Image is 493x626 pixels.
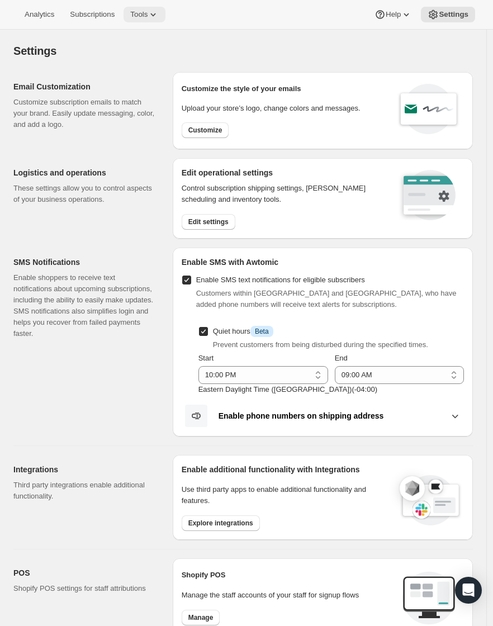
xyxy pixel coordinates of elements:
[213,327,273,335] span: Quiet hours
[439,10,468,19] span: Settings
[182,570,394,581] h2: Shopify POS
[13,272,155,339] p: Enable shoppers to receive text notifications about upcoming subscriptions, including the ability...
[182,610,220,625] button: Manage
[182,464,388,475] h2: Enable additional functionality with Integrations
[13,183,155,205] p: These settings allow you to control aspects of your business operations.
[182,122,229,138] button: Customize
[13,167,155,178] h2: Logistics and operations
[188,217,229,226] span: Edit settings
[182,484,388,506] p: Use third party apps to enable additional functionality and features.
[182,590,394,601] p: Manage the staff accounts of your staff for signup flows
[182,257,464,268] h2: Enable SMS with Awtomic
[182,83,301,94] p: Customize the style of your emails
[13,464,155,475] h2: Integrations
[182,167,383,178] h2: Edit operational settings
[13,257,155,268] h2: SMS Notifications
[124,7,165,22] button: Tools
[13,583,155,594] p: Shopify POS settings for staff attributions
[455,577,482,604] div: Open Intercom Messenger
[196,289,457,309] span: Customers within [GEOGRAPHIC_DATA] and [GEOGRAPHIC_DATA], who have added phone numbers will recei...
[188,613,214,622] span: Manage
[335,354,348,362] span: End
[182,103,361,114] p: Upload your store’s logo, change colors and messages.
[196,276,365,284] span: Enable SMS text notifications for eligible subscribers
[198,354,214,362] span: Start
[13,480,155,502] p: Third party integrations enable additional functionality.
[368,7,419,22] button: Help
[182,404,464,428] button: Enable phone numbers on shipping address
[182,183,383,205] p: Control subscription shipping settings, [PERSON_NAME] scheduling and inventory tools.
[13,45,56,57] span: Settings
[198,384,464,395] p: Eastern Daylight Time ([GEOGRAPHIC_DATA]) ( -04 : 00 )
[386,10,401,19] span: Help
[182,515,260,531] button: Explore integrations
[188,126,222,135] span: Customize
[255,327,269,336] span: Beta
[182,214,235,230] button: Edit settings
[421,7,475,22] button: Settings
[18,7,61,22] button: Analytics
[13,81,155,92] h2: Email Customization
[219,411,384,420] b: Enable phone numbers on shipping address
[25,10,54,19] span: Analytics
[130,10,148,19] span: Tools
[70,10,115,19] span: Subscriptions
[13,567,155,578] h2: POS
[63,7,121,22] button: Subscriptions
[213,340,428,349] span: Prevent customers from being disturbed during the specified times.
[188,519,253,528] span: Explore integrations
[13,97,155,130] p: Customize subscription emails to match your brand. Easily update messaging, color, and add a logo.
